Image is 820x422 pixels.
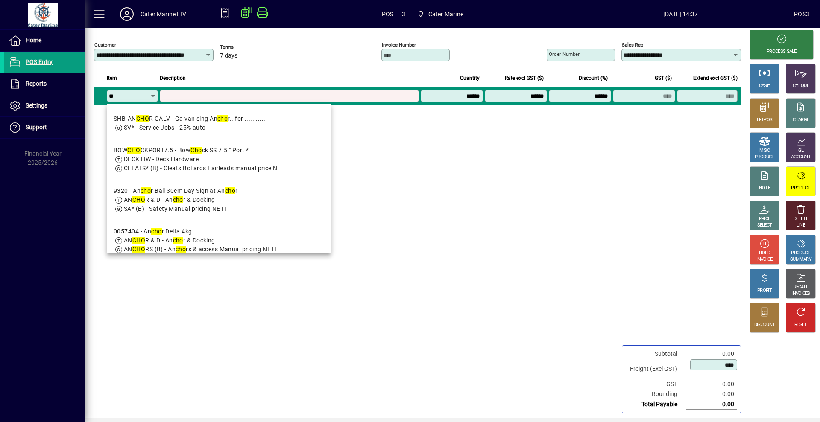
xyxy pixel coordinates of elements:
[626,389,686,399] td: Rounding
[113,6,141,22] button: Profile
[124,156,199,163] span: DECK HW - Deck Hardware
[794,322,807,328] div: RESET
[793,117,809,123] div: CHARGE
[759,185,770,192] div: NOTE
[791,250,810,256] div: PRODUCT
[791,154,811,160] div: ACCOUNT
[107,180,331,220] mat-option: 9320 - Anchor Ball 30cm Day Sign at Anchor
[220,52,237,59] span: 7 days
[686,379,737,389] td: 0.00
[124,196,215,203] span: AN R & D - An r & Docking
[114,227,278,236] div: 0057404 - An r Delta 4kg
[756,256,772,263] div: INVOICE
[114,186,237,195] div: 9320 - An r Ball 30cm Day Sign at An r
[4,117,85,138] a: Support
[173,196,183,203] em: cho
[460,73,480,83] span: Quantity
[127,147,140,154] em: CHO
[549,51,580,57] mat-label: Order number
[107,108,331,139] mat-option: SHB-ANCHOR GALV - Galvanising Anchor.. for ...........
[26,124,47,131] span: Support
[220,44,271,50] span: Terms
[626,359,686,379] td: Freight (Excl GST)
[626,349,686,359] td: Subtotal
[757,222,772,229] div: SELECT
[26,37,41,44] span: Home
[173,237,183,244] em: cho
[107,139,331,180] mat-option: BOWCHOCKPORT7.5 - Bow Chock SS 7.5 " Port *
[759,83,770,89] div: CASH
[759,216,770,222] div: PRICE
[217,115,228,122] em: cho
[26,58,53,65] span: POS Entry
[686,349,737,359] td: 0.00
[141,7,190,21] div: Cater Marine LIVE
[141,187,151,194] em: cho
[107,220,331,261] mat-option: 0057404 - Anchor Delta 4kg
[655,73,672,83] span: GST ($)
[626,399,686,410] td: Total Payable
[190,147,202,154] em: Cho
[94,42,116,48] mat-label: Customer
[767,49,797,55] div: PROCESS SALE
[124,246,278,253] span: AN RS (B) - An rs & access Manual pricing NETT
[124,165,278,172] span: CLEATS* (B) - Cleats Bollards Fairleads manual price N
[757,288,772,294] div: PROFIT
[26,102,47,109] span: Settings
[754,322,775,328] div: DISCOUNT
[505,73,544,83] span: Rate excl GST ($)
[686,389,737,399] td: 0.00
[791,291,810,297] div: INVOICES
[794,7,809,21] div: POS3
[790,256,811,263] div: SUMMARY
[793,83,809,89] div: CHEQUE
[176,246,186,253] em: cho
[114,114,266,123] div: SHB-AN R GALV - Galvanising An r.. for ...........
[794,216,808,222] div: DELETE
[114,146,278,155] div: BOW CKPORT7.5 - Bow ck SS 7.5 " Port *
[4,95,85,116] a: Settings
[151,228,161,235] em: cho
[132,196,145,203] em: CHO
[686,399,737,410] td: 0.00
[757,117,773,123] div: EFTPOS
[579,73,608,83] span: Discount (%)
[4,30,85,51] a: Home
[759,250,770,256] div: HOLD
[124,205,228,212] span: SA* (B) - Safety Manual pricing NETT
[759,148,770,154] div: MISC
[567,7,794,21] span: [DATE] 14:37
[791,185,810,192] div: PRODUCT
[402,7,405,21] span: 3
[26,80,47,87] span: Reports
[124,124,206,131] span: SV* - Service Jobs - 25% auto
[132,237,145,244] em: CHO
[797,222,805,229] div: LINE
[4,73,85,95] a: Reports
[622,42,643,48] mat-label: Sales rep
[798,148,804,154] div: GL
[382,42,416,48] mat-label: Invoice number
[626,379,686,389] td: GST
[124,237,215,244] span: AN R & D - An r & Docking
[225,187,235,194] em: cho
[414,6,467,22] span: Cater Marine
[428,7,463,21] span: Cater Marine
[794,284,808,291] div: RECALL
[382,7,394,21] span: POS
[136,115,149,122] em: CHO
[132,246,145,253] em: CHO
[160,73,186,83] span: Description
[693,73,738,83] span: Extend excl GST ($)
[755,154,774,160] div: PRODUCT
[107,73,117,83] span: Item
